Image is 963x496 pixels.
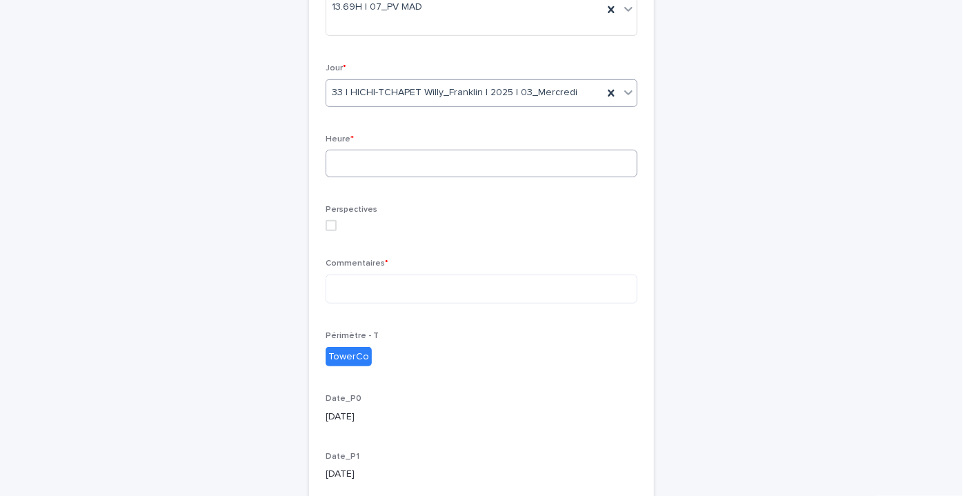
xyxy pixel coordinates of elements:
[332,86,577,100] span: 33 | HICHI-TCHAPET Willy_Franklin | 2025 | 03_Mercredi
[326,64,343,72] font: Jour
[328,352,369,361] font: TowerCo
[326,395,361,403] font: Date_P0
[326,332,379,340] font: Périmètre - T
[326,259,385,268] font: Commentaires
[326,453,359,461] font: Date_P1
[326,469,355,479] font: [DATE]
[326,412,355,421] font: [DATE]
[326,206,377,214] font: Perspectives
[326,135,350,143] font: Heure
